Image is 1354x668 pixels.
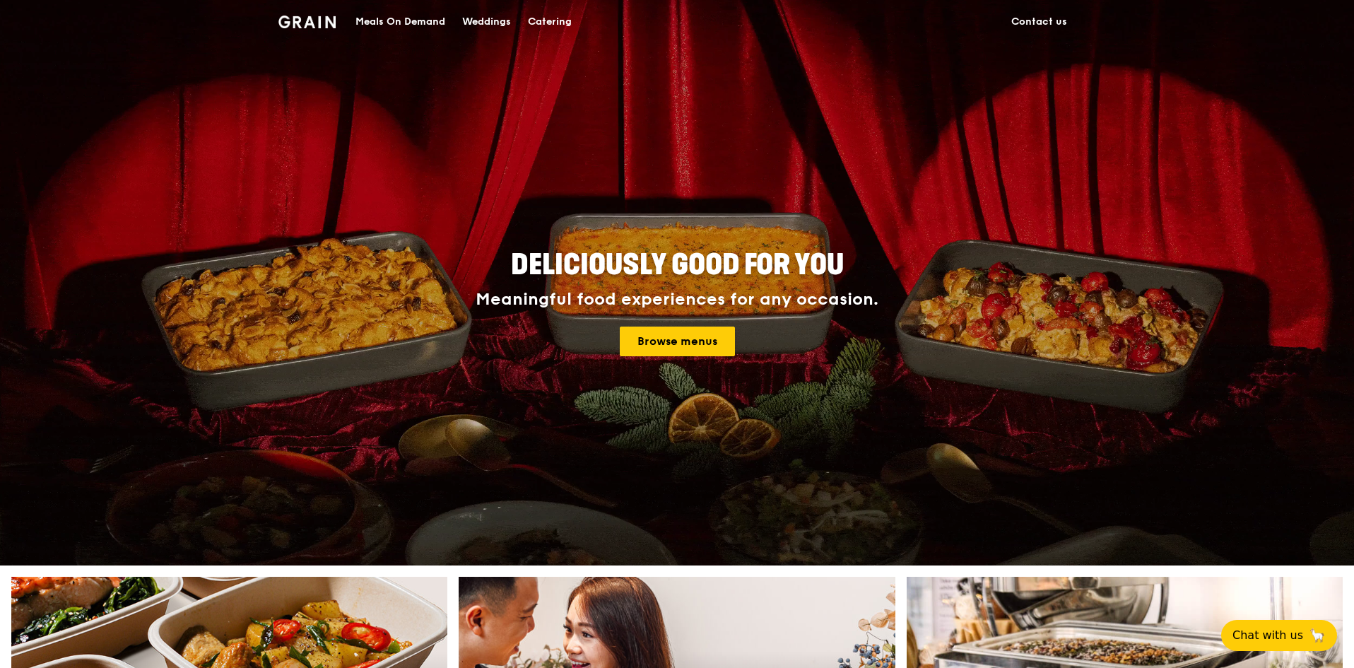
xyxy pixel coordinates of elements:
[528,1,572,43] div: Catering
[423,290,931,310] div: Meaningful food experiences for any occasion.
[1309,627,1326,644] span: 🦙
[1221,620,1337,651] button: Chat with us🦙
[462,1,511,43] div: Weddings
[519,1,580,43] a: Catering
[454,1,519,43] a: Weddings
[511,248,844,282] span: Deliciously good for you
[1003,1,1076,43] a: Contact us
[620,327,735,356] a: Browse menus
[1232,627,1303,644] span: Chat with us
[355,1,445,43] div: Meals On Demand
[278,16,336,28] img: Grain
